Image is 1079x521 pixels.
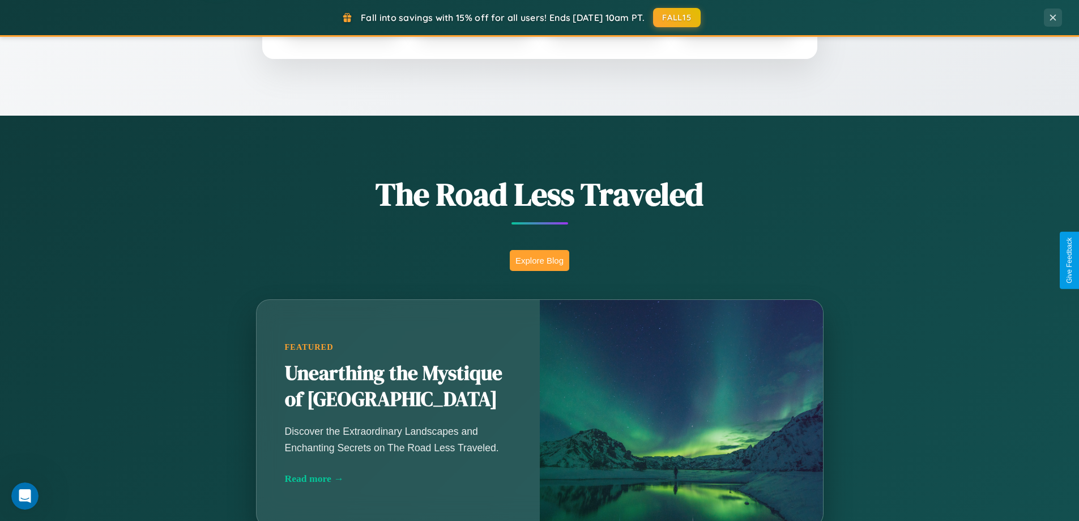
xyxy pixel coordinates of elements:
div: Featured [285,342,511,352]
span: Fall into savings with 15% off for all users! Ends [DATE] 10am PT. [361,12,645,23]
h1: The Road Less Traveled [200,172,880,216]
div: Give Feedback [1065,238,1073,283]
h2: Unearthing the Mystique of [GEOGRAPHIC_DATA] [285,361,511,413]
div: Read more → [285,473,511,485]
button: FALL15 [653,8,701,27]
iframe: Intercom live chat [11,482,39,510]
button: Explore Blog [510,250,569,271]
p: Discover the Extraordinary Landscapes and Enchanting Secrets on The Road Less Traveled. [285,423,511,455]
